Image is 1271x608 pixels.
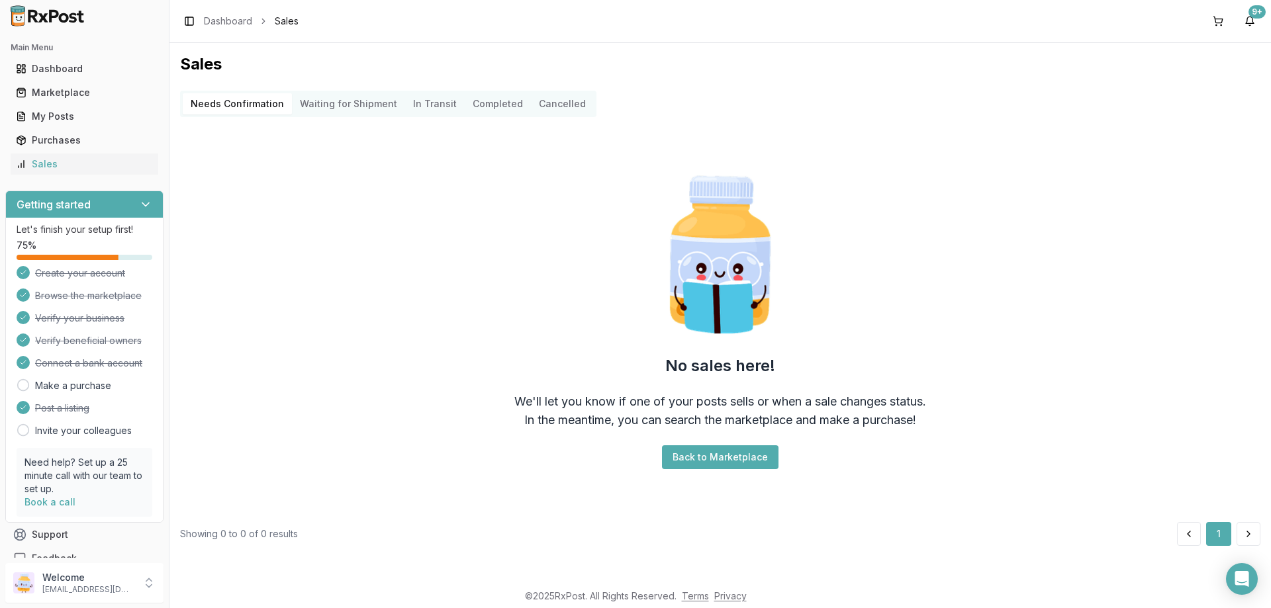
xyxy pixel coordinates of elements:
h1: Sales [180,54,1260,75]
div: In the meantime, you can search the marketplace and make a purchase! [524,411,916,429]
span: Create your account [35,267,125,280]
span: Verify your business [35,312,124,325]
span: Post a listing [35,402,89,415]
span: Browse the marketplace [35,289,142,302]
a: Sales [11,152,158,176]
a: Invite your colleagues [35,424,132,437]
button: My Posts [5,106,164,127]
button: Dashboard [5,58,164,79]
div: Showing 0 to 0 of 0 results [180,527,298,541]
nav: breadcrumb [204,15,299,28]
button: Cancelled [531,93,594,114]
button: Support [5,523,164,546]
button: Back to Marketplace [662,445,778,469]
div: We'll let you know if one of your posts sells or when a sale changes status. [514,392,926,411]
div: My Posts [16,110,153,123]
div: Purchases [16,134,153,147]
button: 9+ [1239,11,1260,32]
a: My Posts [11,105,158,128]
div: Open Intercom Messenger [1226,563,1258,595]
button: Purchases [5,130,164,151]
button: Feedback [5,546,164,570]
a: Dashboard [11,57,158,81]
img: User avatar [13,572,34,593]
button: In Transit [405,93,465,114]
div: Dashboard [16,62,153,75]
a: Terms [682,590,709,601]
button: Waiting for Shipment [292,93,405,114]
div: Sales [16,157,153,171]
p: Need help? Set up a 25 minute call with our team to set up. [24,456,144,496]
img: Smart Pill Bottle [635,170,805,339]
a: Make a purchase [35,379,111,392]
div: 9+ [1248,5,1266,19]
img: RxPost Logo [5,5,90,26]
button: Marketplace [5,82,164,103]
p: Let's finish your setup first! [17,223,152,236]
span: Sales [275,15,299,28]
h3: Getting started [17,196,91,212]
a: Purchases [11,128,158,152]
button: Needs Confirmation [183,93,292,114]
span: 75 % [17,239,36,252]
p: [EMAIL_ADDRESS][DOMAIN_NAME] [42,584,134,595]
span: Feedback [32,552,77,565]
a: Book a call [24,496,75,507]
button: Sales [5,153,164,175]
div: Marketplace [16,86,153,99]
h2: Main Menu [11,42,158,53]
button: 1 [1206,522,1231,546]
p: Welcome [42,571,134,584]
a: Marketplace [11,81,158,105]
button: Completed [465,93,531,114]
a: Privacy [714,590,747,601]
span: Verify beneficial owners [35,334,142,347]
h2: No sales here! [665,355,775,376]
span: Connect a bank account [35,357,142,370]
a: Dashboard [204,15,252,28]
